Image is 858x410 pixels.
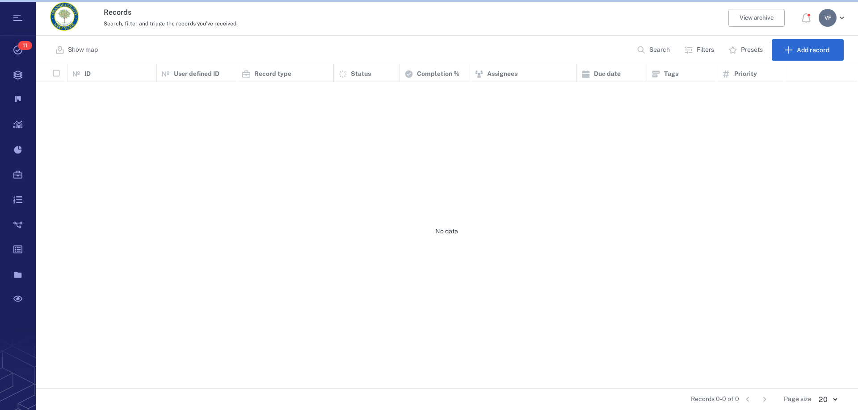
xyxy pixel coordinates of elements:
button: Show map [50,39,105,61]
img: Orange County Planning Department logo [50,2,79,31]
button: Add record [772,39,844,61]
div: 20 [812,394,844,405]
p: Assignees [487,70,517,79]
button: Presets [723,39,770,61]
p: Tags [664,70,678,79]
div: V F [819,9,837,27]
p: Search [649,46,670,54]
p: Status [351,70,371,79]
button: Search [631,39,677,61]
p: Filters [697,46,714,54]
p: Completion % [417,70,459,79]
a: Go home [50,2,79,34]
button: VF [819,9,847,27]
p: ID [84,70,91,79]
h3: Records [104,7,591,18]
nav: pagination navigation [739,392,773,406]
span: Records 0-0 of 0 [691,395,739,404]
p: Due date [594,70,621,79]
div: No data [36,82,858,381]
p: User defined ID [174,70,219,79]
p: Priority [734,70,757,79]
button: View archive [728,9,785,27]
p: Presets [741,46,763,54]
span: Search, filter and triage the records you've received. [104,21,238,27]
button: Filters [679,39,721,61]
span: Page size [784,395,812,404]
span: 11 [18,41,32,50]
p: Record type [254,70,291,79]
p: Show map [68,46,98,54]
